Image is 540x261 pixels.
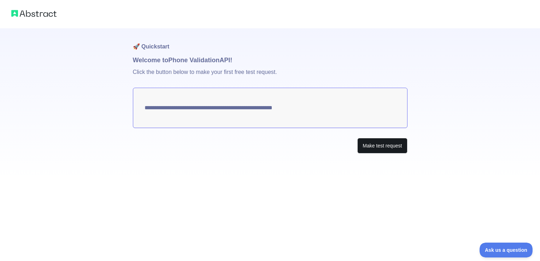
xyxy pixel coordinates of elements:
[133,65,407,88] p: Click the button below to make your first free test request.
[480,243,533,257] iframe: Toggle Customer Support
[357,138,407,154] button: Make test request
[11,8,57,18] img: Abstract logo
[133,55,407,65] h1: Welcome to Phone Validation API!
[133,28,407,55] h1: 🚀 Quickstart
